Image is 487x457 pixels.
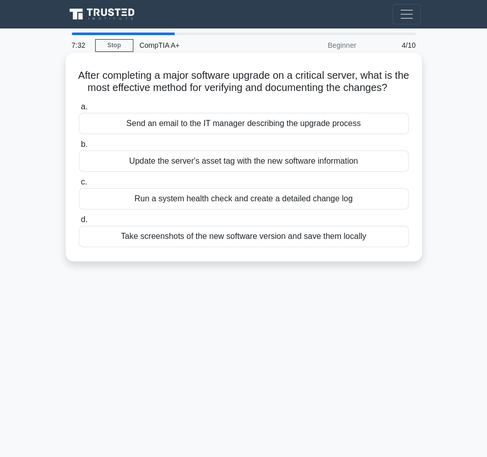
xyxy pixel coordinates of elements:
a: Stop [95,39,133,52]
span: a. [81,102,88,111]
div: Send an email to the IT manager describing the upgrade process [79,113,409,134]
div: CompTIA A+ [133,35,273,55]
span: b. [81,140,88,148]
div: Beginner [273,35,362,55]
div: Take screenshots of the new software version and save them locally [79,226,409,247]
span: d. [81,215,88,224]
button: Toggle navigation [392,4,421,24]
div: 4/10 [362,35,422,55]
h5: After completing a major software upgrade on a critical server, what is the most effective method... [78,69,410,95]
span: c. [81,177,87,186]
div: 7:32 [66,35,95,55]
div: Update the server's asset tag with the new software information [79,150,409,172]
div: Run a system health check and create a detailed change log [79,188,409,209]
